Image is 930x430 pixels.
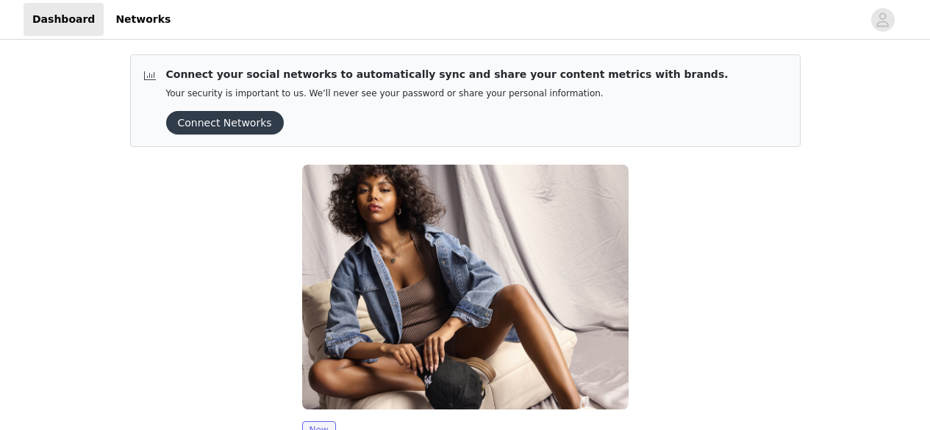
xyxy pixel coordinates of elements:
div: avatar [876,8,890,32]
a: Dashboard [24,3,104,36]
a: Networks [107,3,179,36]
button: Connect Networks [166,111,284,135]
img: Windsor [302,165,629,409]
p: Connect your social networks to automatically sync and share your content metrics with brands. [166,67,729,82]
p: Your security is important to us. We’ll never see your password or share your personal information. [166,88,729,99]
